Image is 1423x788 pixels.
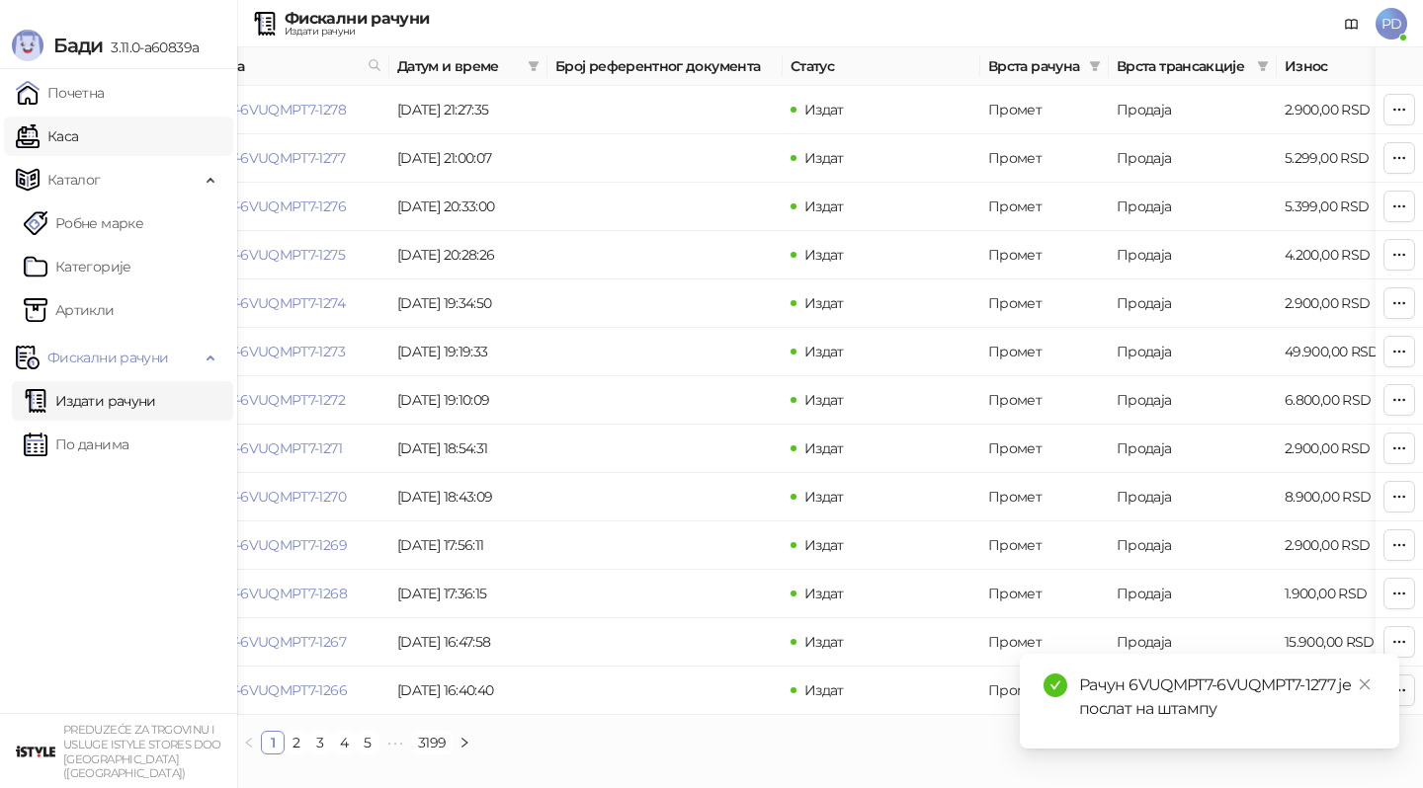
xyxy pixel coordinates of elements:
[1354,673,1376,695] a: Close
[162,488,346,506] a: 6VUQMPT7-6VUQMPT7-1270
[1109,376,1277,425] td: Продаја
[980,618,1109,667] td: Промет
[332,731,356,754] li: 4
[1277,134,1415,183] td: 5.299,00 RSD
[154,231,389,279] td: 6VUQMPT7-6VUQMPT7-1275
[285,27,429,37] div: Издати рачуни
[524,51,544,81] span: filter
[547,47,783,86] th: Број референтног документа
[804,149,844,167] span: Издат
[162,585,347,602] a: 6VUQMPT7-6VUQMPT7-1268
[389,521,547,570] td: [DATE] 17:56:11
[243,737,255,749] span: left
[261,731,285,754] li: 1
[980,473,1109,521] td: Промет
[397,55,520,77] span: Датум и време
[1277,86,1415,134] td: 2.900,00 RSD
[154,425,389,473] td: 6VUQMPT7-6VUQMPT7-1271
[783,47,980,86] th: Статус
[357,732,378,753] a: 5
[980,328,1109,376] td: Промет
[154,183,389,231] td: 6VUQMPT7-6VUQMPT7-1276
[1358,677,1372,691] span: close
[379,731,411,754] span: •••
[980,279,1109,328] td: Промет
[389,134,547,183] td: [DATE] 21:00:07
[1109,328,1277,376] td: Продаја
[1376,8,1407,39] span: PD
[389,570,547,618] td: [DATE] 17:36:15
[379,731,411,754] li: Следећих 5 Страна
[1277,183,1415,231] td: 5.399,00 RSD
[237,731,261,754] button: left
[804,681,844,699] span: Издат
[1277,328,1415,376] td: 49.900,00 RSD
[389,183,547,231] td: [DATE] 20:33:00
[1277,618,1415,667] td: 15.900,00 RSD
[980,183,1109,231] td: Промет
[804,246,844,264] span: Издат
[1277,231,1415,279] td: 4.200,00 RSD
[804,488,844,506] span: Издат
[804,585,844,602] span: Издат
[154,279,389,328] td: 6VUQMPT7-6VUQMPT7-1274
[804,197,844,215] span: Издат
[804,439,844,457] span: Издат
[154,473,389,521] td: 6VUQMPT7-6VUQMPT7-1270
[389,376,547,425] td: [DATE] 19:10:09
[1109,86,1277,134] td: Продаја
[980,47,1109,86] th: Врста рачуна
[1277,521,1415,570] td: 2.900,00 RSD
[1277,376,1415,425] td: 6.800,00 RSD
[1109,473,1277,521] td: Продаја
[1109,47,1277,86] th: Врста трансакције
[53,34,103,57] span: Бади
[980,570,1109,618] td: Промет
[980,231,1109,279] td: Промет
[1257,60,1269,72] span: filter
[980,134,1109,183] td: Промет
[154,667,389,715] td: 6VUQMPT7-6VUQMPT7-1266
[804,536,844,554] span: Издат
[162,633,346,651] a: 6VUQMPT7-6VUQMPT7-1267
[154,47,389,86] th: Број рачуна
[24,203,143,243] a: Робне марке
[389,231,547,279] td: [DATE] 20:28:26
[162,536,347,554] a: 6VUQMPT7-6VUQMPT7-1269
[804,294,844,312] span: Издат
[162,439,342,457] a: 6VUQMPT7-6VUQMPT7-1271
[980,425,1109,473] td: Промет
[162,149,345,167] a: 6VUQMPT7-6VUQMPT7-1277
[1253,51,1273,81] span: filter
[1277,425,1415,473] td: 2.900,00 RSD
[453,731,476,754] button: right
[162,391,345,409] a: 6VUQMPT7-6VUQMPT7-1272
[1109,425,1277,473] td: Продаја
[804,633,844,651] span: Издат
[980,86,1109,134] td: Промет
[154,376,389,425] td: 6VUQMPT7-6VUQMPT7-1272
[24,290,115,330] a: ArtikliАртикли
[154,86,389,134] td: 6VUQMPT7-6VUQMPT7-1278
[333,732,355,753] a: 4
[24,381,156,421] a: Издати рачуни
[1044,673,1067,697] span: check-circle
[1109,231,1277,279] td: Продаја
[389,279,547,328] td: [DATE] 19:34:50
[103,39,199,56] span: 3.11.0-a60839a
[154,134,389,183] td: 6VUQMPT7-6VUQMPT7-1277
[16,73,105,113] a: Почетна
[154,521,389,570] td: 6VUQMPT7-6VUQMPT7-1269
[1109,618,1277,667] td: Продаја
[1277,473,1415,521] td: 8.900,00 RSD
[980,521,1109,570] td: Промет
[1277,570,1415,618] td: 1.900,00 RSD
[308,731,332,754] li: 3
[1109,279,1277,328] td: Продаја
[24,247,131,286] a: Категорије
[528,60,540,72] span: filter
[162,197,346,215] a: 6VUQMPT7-6VUQMPT7-1276
[154,328,389,376] td: 6VUQMPT7-6VUQMPT7-1273
[459,737,470,749] span: right
[988,55,1081,77] span: Врста рачуна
